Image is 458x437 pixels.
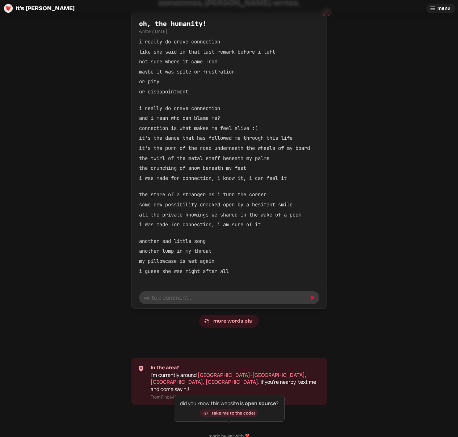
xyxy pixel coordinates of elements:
span: it's [PERSON_NAME] [16,5,75,11]
span: take me to the code! [212,411,255,415]
p: i was made for connection, i am sure of it [139,221,319,228]
p: the crunching of snow beneath my feet [139,165,319,172]
span: menu [437,4,450,13]
time: [DATE] [153,28,167,34]
p: From Find My iPhone, . [151,394,321,400]
p: connection is what makes me feel alive :( [139,125,319,132]
p: another lump in my throat [139,248,319,255]
p: another sad little song [139,238,319,245]
input: write a comment... [139,291,319,304]
p: written [139,29,319,35]
p: i really do crave connection [139,38,319,46]
time: 1 minute ago [191,394,216,400]
p: all the private knowings we shared in the wake of a poem [139,211,319,219]
img: logo-circle-Chuufevo.png [4,4,13,13]
p: did you know this website is ? [180,400,278,407]
p: it's the dance that has followed me through this life [139,135,319,142]
a: [GEOGRAPHIC_DATA]-[GEOGRAPHIC_DATA], [GEOGRAPHIC_DATA], [GEOGRAPHIC_DATA] [151,371,306,386]
p: maybe it was spite or frustration [139,68,319,76]
a: it's [PERSON_NAME] [3,3,79,14]
h3: oh, the humanity! [139,20,319,28]
p: or disappointment [139,88,319,96]
p: it's the purr of the road underneath the wheels of my board [139,145,319,152]
span: In the area? [151,364,179,371]
p: i guess she was right after all [139,268,319,275]
p: some new possibility cracked open by a hesitant smile [139,201,319,209]
p: my pillowcase is wet again [139,258,319,265]
p: the twirl of the metal staff beneath my palms [139,155,319,162]
p: and i mean who can blame me? [139,115,319,122]
a: more words pls [199,315,259,328]
p: i was made for connection, i know it, i can feel it [139,175,319,182]
a: take me to the code! [200,409,258,417]
a: need to find me? [218,394,251,400]
span: open source [245,400,276,407]
p: i'm currently around . if you're nearby, text me and come say hi! [151,371,321,393]
p: the stare of a stranger as i turn the corner [139,191,319,198]
p: not sure where it came from [139,58,319,66]
p: or pity [139,78,319,85]
p: like she said in that last remark before i left [139,49,319,56]
span: more words pls [213,315,252,327]
p: i really do crave connection [139,105,319,112]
